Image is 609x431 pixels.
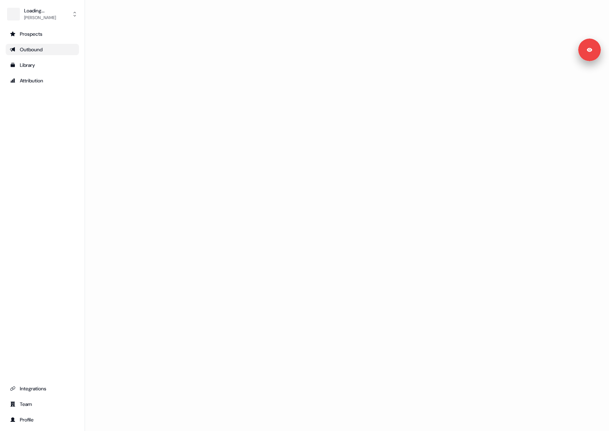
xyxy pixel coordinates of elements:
[6,6,79,23] button: Loading...[PERSON_NAME]
[24,7,56,14] div: Loading...
[6,59,79,71] a: Go to templates
[24,14,56,21] div: [PERSON_NAME]
[10,62,75,69] div: Library
[10,416,75,423] div: Profile
[6,28,79,40] a: Go to prospects
[6,75,79,86] a: Go to attribution
[6,44,79,55] a: Go to outbound experience
[6,383,79,394] a: Go to integrations
[10,77,75,84] div: Attribution
[10,385,75,392] div: Integrations
[10,401,75,408] div: Team
[10,46,75,53] div: Outbound
[6,414,79,425] a: Go to profile
[10,30,75,37] div: Prospects
[6,398,79,410] a: Go to team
